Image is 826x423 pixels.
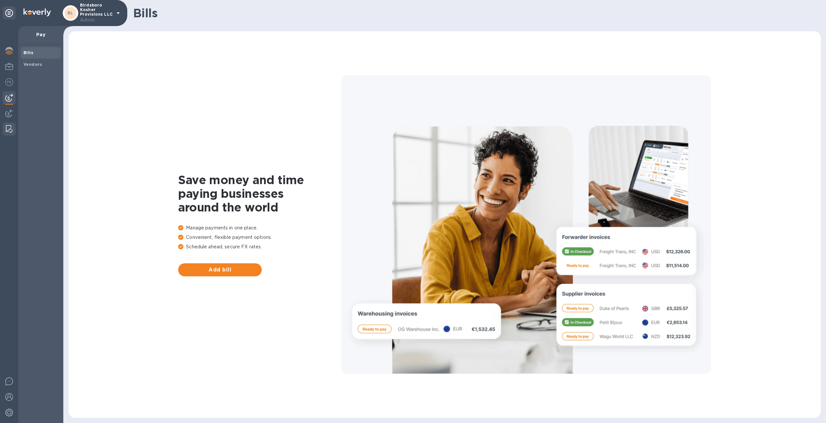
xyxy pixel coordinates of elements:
p: Manage payments in one place. [178,225,341,231]
p: Birdsboro Kosher Provisions LLC [80,3,113,23]
button: Add bill [178,263,262,276]
div: Unpin categories [3,7,16,20]
img: Logo [23,8,51,16]
p: Schedule ahead, secure FX rates. [178,243,341,250]
p: Convenient, flexible payment options. [178,234,341,241]
img: Foreign exchange [5,78,13,86]
img: My Profile [5,63,13,70]
p: Admin [80,17,113,23]
b: Vendors [23,62,42,67]
h1: Bills [133,6,816,20]
b: Bills [23,50,33,55]
span: Add bill [183,266,257,274]
p: Pay [23,31,58,38]
b: BL [68,10,73,15]
h1: Save money and time paying businesses around the world [178,173,341,214]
